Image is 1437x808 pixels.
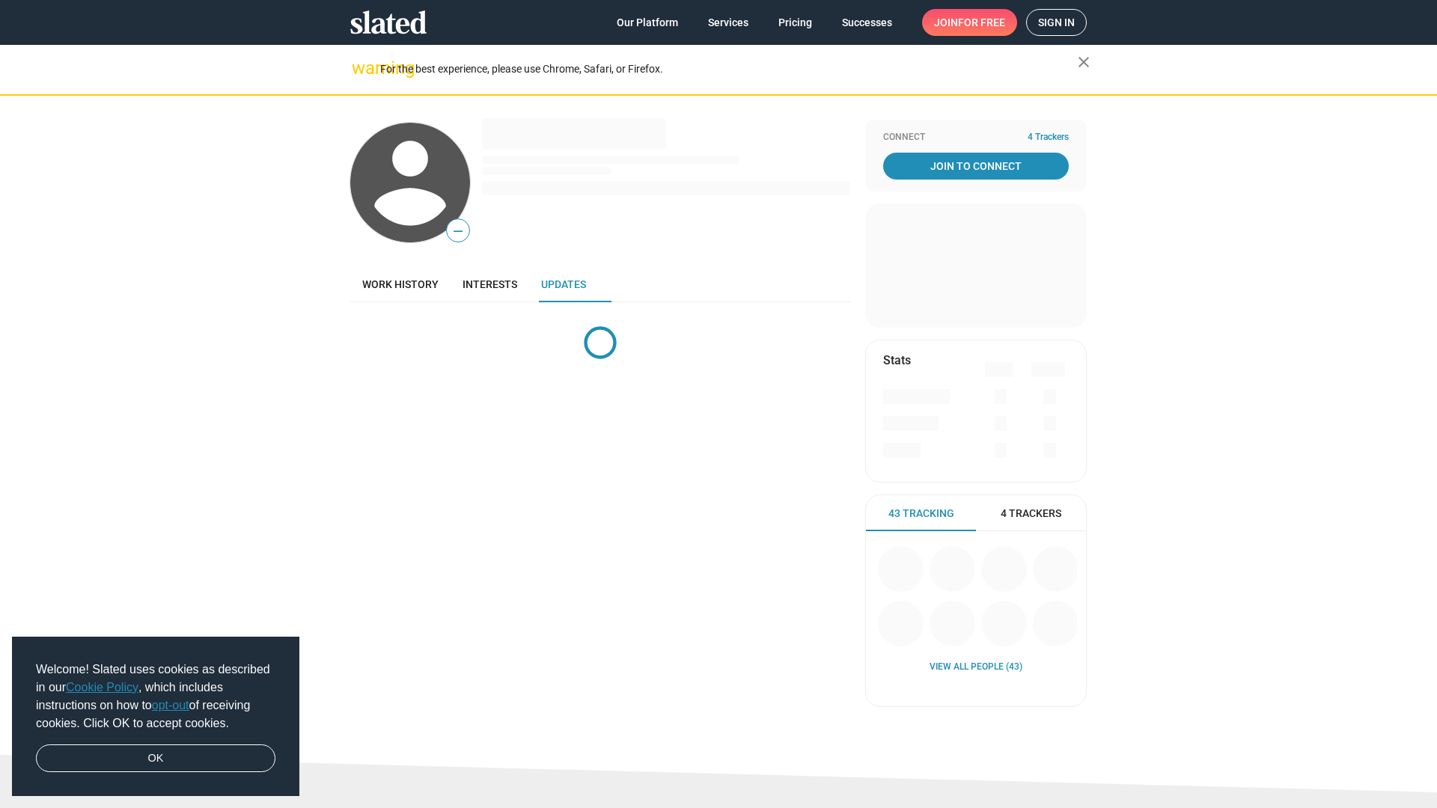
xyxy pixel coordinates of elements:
[380,59,1078,79] div: For the best experience, please use Chrome, Safari, or Firefox.
[708,9,748,36] span: Services
[529,266,598,302] a: Updates
[1001,506,1061,521] span: 4 Trackers
[362,278,439,290] span: Work history
[922,9,1017,36] a: Joinfor free
[1028,132,1069,144] span: 4 Trackers
[886,153,1066,180] span: Join To Connect
[352,59,370,77] mat-icon: warning
[451,266,529,302] a: Interests
[541,278,586,290] span: Updates
[842,9,892,36] span: Successes
[888,506,954,521] span: 43 Tracking
[883,352,911,368] mat-card-title: Stats
[1038,10,1075,35] span: Sign in
[152,699,189,711] a: opt-out
[934,9,1005,36] span: Join
[447,221,469,241] span: —
[605,9,690,36] a: Our Platform
[883,153,1069,180] a: Join To Connect
[766,9,824,36] a: Pricing
[1026,9,1087,36] a: Sign in
[1075,53,1093,71] mat-icon: close
[830,9,904,36] a: Successes
[66,681,138,694] a: Cookie Policy
[36,661,275,732] span: Welcome! Slated uses cookies as described in our , which includes instructions on how to of recei...
[12,637,299,797] div: cookieconsent
[36,744,275,773] a: dismiss cookie message
[617,9,678,36] span: Our Platform
[350,266,451,302] a: Work history
[696,9,760,36] a: Services
[930,661,1022,673] a: View all People (43)
[958,9,1005,36] span: for free
[463,278,517,290] span: Interests
[883,132,1069,144] div: Connect
[778,9,812,36] span: Pricing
